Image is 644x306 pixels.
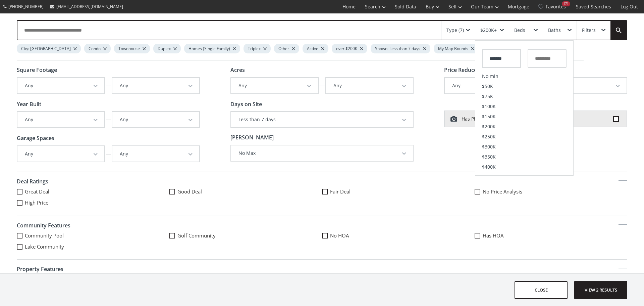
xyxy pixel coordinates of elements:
[169,188,322,195] label: Good Deal
[444,111,627,127] label: Has Photos
[475,232,627,239] label: Has HOA
[112,146,199,162] button: Any
[274,44,299,53] div: Other
[475,188,627,195] label: No Price Analysis
[153,44,181,53] div: Duplex
[169,232,322,239] label: Golf Community
[434,44,478,53] div: My Map Bounds
[322,232,475,239] label: No HOA
[17,44,81,53] div: City: [GEOGRAPHIC_DATA]
[444,67,627,73] h4: Price Reduced
[482,165,496,169] span: $400K
[231,112,413,127] button: Less than 7 days
[332,44,367,53] div: over $200K
[17,175,627,188] h4: Deal Ratings
[17,146,104,162] button: Any
[231,78,318,93] button: Any
[17,78,104,93] button: Any
[322,188,475,195] label: Fair Deal
[17,199,169,206] label: High Price
[17,219,627,232] h4: Community Features
[231,145,413,161] button: No Max
[515,281,568,299] button: close
[114,44,150,53] div: Townhouse
[8,4,44,9] span: [PHONE_NUMBER]
[482,124,496,129] span: $200K
[446,28,464,33] div: Type (7)
[371,44,430,53] div: Shown: Less than 7 days
[514,28,525,33] div: Beds
[47,0,126,13] a: [EMAIL_ADDRESS][DOMAIN_NAME]
[112,78,199,93] button: Any
[562,1,570,6] div: 171
[480,28,497,33] div: $200K+
[482,114,496,119] span: $150K
[326,78,413,93] button: Any
[303,44,328,53] div: Active
[475,71,573,81] li: No min
[184,44,240,53] div: Homes (Single Family)
[17,232,169,239] label: Community Pool
[582,28,596,33] div: Filters
[84,44,111,53] div: Condo
[576,281,625,299] span: View 2 results
[482,134,496,139] span: $250K
[482,144,496,149] span: $300K
[17,67,200,73] h4: Square Footage
[548,28,561,33] div: Baths
[482,94,493,99] span: $75K
[17,112,104,127] button: Any
[574,281,627,299] button: View 2 results
[56,4,123,9] span: [EMAIL_ADDRESS][DOMAIN_NAME]
[112,112,199,127] button: Any
[244,44,271,53] div: Triplex
[445,78,627,93] button: Any
[230,67,414,73] h4: Acres
[482,104,496,109] span: $100K
[17,243,169,250] label: Lake Community
[17,188,169,195] label: Great Deal
[17,263,627,276] h4: Property Features
[230,135,414,141] h4: [PERSON_NAME]
[482,155,496,159] span: $350K
[482,84,493,89] span: $50K
[17,101,200,107] h4: Year Built
[17,135,200,141] h4: Garage Spaces
[230,101,414,107] h4: Days on Site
